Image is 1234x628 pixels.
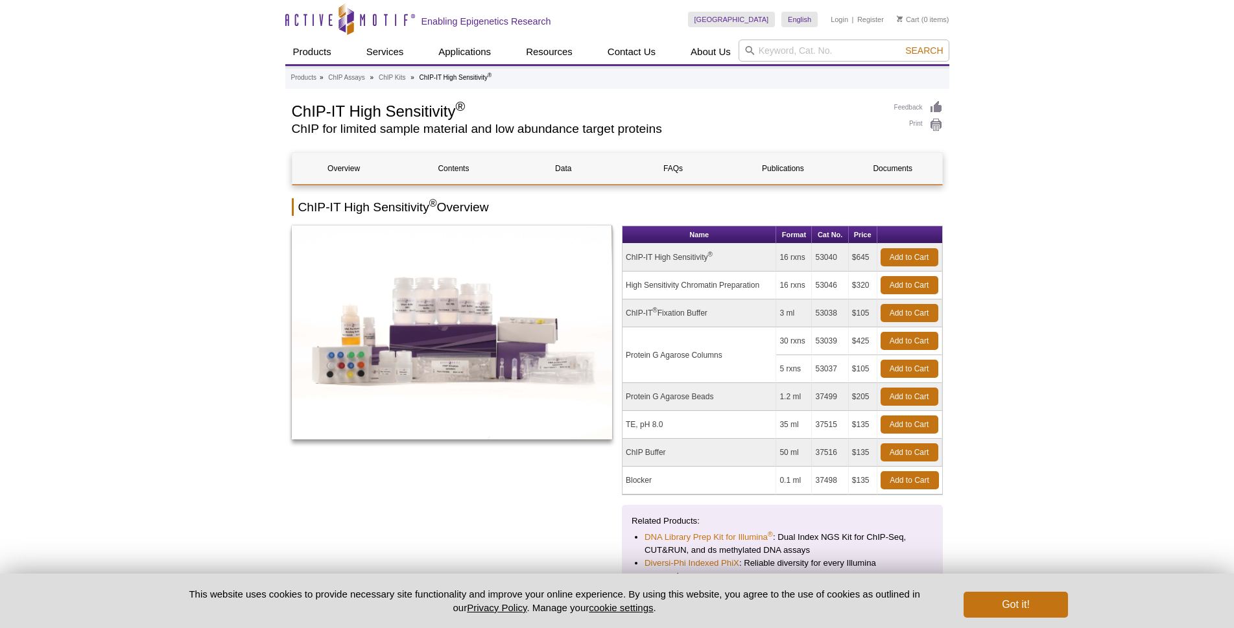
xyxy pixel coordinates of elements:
th: Cat No. [812,226,848,244]
img: ChIP-IT High Sensitivity Kit [292,226,613,439]
a: Overview [292,153,396,184]
td: $425 [849,327,877,355]
td: 37498 [812,467,848,494]
sup: ® [652,307,657,314]
td: $135 [849,467,877,494]
a: Add to Cart [881,248,938,266]
a: Add to Cart [881,471,939,489]
td: 1.2 ml [776,383,812,411]
a: Products [291,72,316,84]
td: 37516 [812,439,848,467]
a: Add to Cart [881,360,938,378]
td: ChIP-IT High Sensitivity [623,244,776,272]
td: Blocker [623,467,776,494]
td: High Sensitivity Chromatin Preparation [623,272,776,299]
td: 53046 [812,272,848,299]
td: $320 [849,272,877,299]
a: Data [512,153,615,184]
sup: ® [455,99,465,113]
td: 5 rxns [776,355,812,383]
td: ChIP-IT Fixation Buffer [623,299,776,327]
a: Add to Cart [881,276,938,294]
li: ChIP-IT High Sensitivity [420,74,492,81]
a: Feedback [894,100,943,115]
a: Register [857,15,884,24]
td: $105 [849,355,877,383]
p: This website uses cookies to provide necessary site functionality and improve your online experie... [167,587,943,614]
td: 53039 [812,327,848,355]
td: 3 ml [776,299,812,327]
a: Login [831,15,848,24]
th: Name [623,226,776,244]
li: » [410,74,414,81]
li: » [370,74,374,81]
td: $105 [849,299,877,327]
td: 16 rxns [776,244,812,272]
a: Add to Cart [881,388,938,406]
td: 16 rxns [776,272,812,299]
td: 35 ml [776,411,812,439]
a: Products [285,40,339,64]
a: Cart [897,15,920,24]
a: Diversi-Phi Indexed PhiX [645,557,739,570]
a: Documents [841,153,944,184]
input: Keyword, Cat. No. [739,40,949,62]
td: 30 rxns [776,327,812,355]
a: Contents [402,153,505,184]
td: $135 [849,439,877,467]
td: Protein G Agarose Beads [623,383,776,411]
h2: Enabling Epigenetics Research [421,16,551,27]
a: Resources [518,40,580,64]
td: 37515 [812,411,848,439]
td: $205 [849,383,877,411]
li: | [852,12,854,27]
h2: ChIP-IT High Sensitivity Overview [292,198,943,216]
td: Protein G Agarose Columns [623,327,776,383]
td: $645 [849,244,877,272]
li: : Reliable diversity for every Illumina sequencing run [645,557,920,583]
td: TE, pH 8.0 [623,411,776,439]
a: ChIP Assays [328,72,365,84]
a: Add to Cart [881,415,938,434]
sup: ® [429,198,437,209]
sup: ® [488,72,492,78]
span: Search [905,45,943,56]
button: Search [901,45,947,56]
button: Got it! [964,592,1067,618]
sup: ® [708,251,713,258]
h1: ChIP-IT High Sensitivity [292,100,881,120]
li: (0 items) [897,12,949,27]
img: Your Cart [897,16,903,22]
a: Add to Cart [881,304,938,322]
a: Publications [731,153,835,184]
a: Applications [431,40,499,64]
li: : Dual Index NGS Kit for ChIP-Seq, CUT&RUN, and ds methylated DNA assays [645,531,920,557]
td: 53040 [812,244,848,272]
p: Related Products: [632,515,933,528]
td: 50 ml [776,439,812,467]
a: ChIP Kits [379,72,406,84]
a: Privacy Policy [467,602,527,613]
th: Price [849,226,877,244]
a: About Us [683,40,739,64]
a: DNA Library Prep Kit for Illumina® [645,531,773,544]
td: ChIP Buffer [623,439,776,467]
a: Print [894,118,943,132]
td: $135 [849,411,877,439]
li: » [320,74,324,81]
a: FAQs [621,153,724,184]
td: 37499 [812,383,848,411]
sup: ® [768,530,773,538]
td: 53037 [812,355,848,383]
button: cookie settings [589,602,653,613]
td: 53038 [812,299,848,327]
a: Services [359,40,412,64]
a: Add to Cart [881,332,938,350]
a: Add to Cart [881,443,938,461]
a: Contact Us [600,40,663,64]
td: 0.1 ml [776,467,812,494]
h2: ChIP for limited sample material and low abundance target proteins [292,123,881,135]
th: Format [776,226,812,244]
a: [GEOGRAPHIC_DATA] [688,12,776,27]
a: English [781,12,818,27]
